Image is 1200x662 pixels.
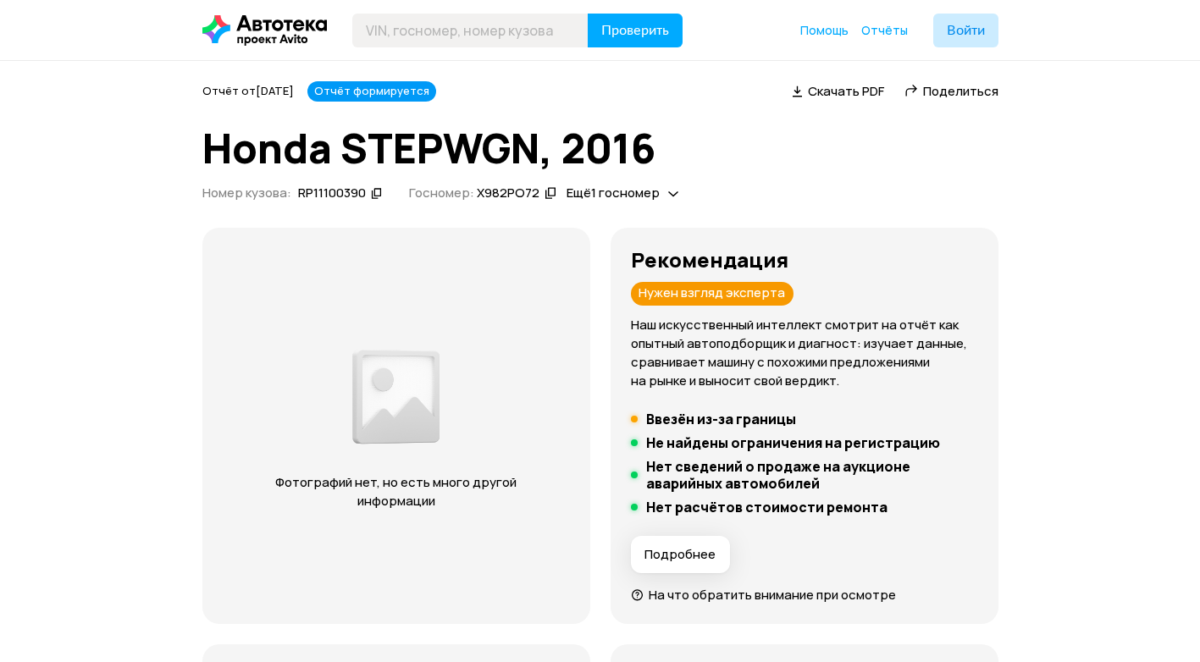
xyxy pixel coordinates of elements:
h1: Honda STEPWGN, 2016 [202,125,998,171]
span: Отчёты [861,22,908,38]
div: Х982РО72 [477,185,539,202]
div: RP11100390 [298,185,366,202]
a: Помощь [800,22,849,39]
h5: Не найдены ограничения на регистрацию [646,434,940,451]
img: d89e54fb62fcf1f0.png [348,341,444,453]
span: Войти [947,24,985,37]
p: Наш искусственный интеллект смотрит на отчёт как опытный автоподборщик и диагност: изучает данные... [631,316,978,390]
a: Скачать PDF [792,82,884,100]
span: На что обратить внимание при осмотре [649,586,896,604]
span: Отчёт от [DATE] [202,83,294,98]
input: VIN, госномер, номер кузова [352,14,589,47]
h3: Рекомендация [631,248,978,272]
span: Подробнее [644,546,716,563]
span: Госномер: [409,184,474,201]
span: Скачать PDF [808,82,884,100]
a: Поделиться [904,82,998,100]
h5: Нет расчётов стоимости ремонта [646,499,888,516]
h5: Нет сведений о продаже на аукционе аварийных автомобилей [646,458,978,492]
span: Поделиться [923,82,998,100]
span: Номер кузова : [202,184,291,201]
span: Проверить [601,24,669,37]
div: Отчёт формируется [307,81,436,102]
h5: Ввезён из-за границы [646,411,796,428]
a: На что обратить внимание при осмотре [631,586,897,604]
span: Помощь [800,22,849,38]
a: Отчёты [861,22,908,39]
button: Войти [933,14,998,47]
div: Нужен взгляд эксперта [631,282,794,306]
button: Подробнее [631,536,730,573]
p: Фотографий нет, но есть много другой информации [236,473,556,510]
button: Проверить [588,14,683,47]
span: Ещё 1 госномер [567,184,660,201]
